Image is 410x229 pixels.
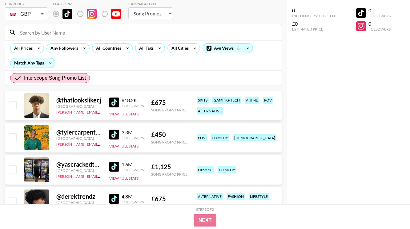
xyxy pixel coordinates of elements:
[24,74,86,82] span: Interscope Song Promo List
[122,200,144,204] div: Followers
[245,97,259,104] div: anime
[56,104,102,109] div: [GEOGRAPHIC_DATA]
[197,166,214,173] div: lipsync
[56,136,102,141] div: [GEOGRAPHIC_DATA]
[53,2,126,6] div: Platform
[227,193,245,200] div: fashion
[109,162,119,172] img: TikTok
[87,9,97,19] img: Instagram
[218,166,236,173] div: comedy
[56,173,147,179] a: [PERSON_NAME][EMAIL_ADDRESS][DOMAIN_NAME]
[56,168,102,173] div: [GEOGRAPHIC_DATA]
[56,160,102,168] div: @ yascrackedthat
[122,168,144,172] div: Followers
[215,204,226,211] div: pov
[109,176,139,181] button: View Full Stats
[151,131,187,139] div: £ 450
[122,161,144,168] div: 1.6M
[194,214,217,227] button: Next
[128,2,173,6] div: Campaign Type
[16,27,278,37] input: Search by User Name
[151,195,187,203] div: £ 675
[56,141,147,147] a: [PERSON_NAME][EMAIL_ADDRESS][DOMAIN_NAME]
[92,44,123,53] div: All Countries
[10,58,55,68] div: Match Any Tags
[292,27,335,31] div: Estimated Price
[6,9,47,19] div: GBP
[368,27,391,31] div: Followers
[203,44,253,53] div: Avg Views
[292,14,335,18] div: Influencers Selected
[233,134,276,141] div: [DEMOGRAPHIC_DATA]
[368,7,391,14] div: 0
[151,140,187,144] div: Song Promo Price
[62,9,72,19] img: TikTok
[212,97,241,104] div: gaming/tech
[122,135,144,140] div: Followers
[292,7,335,14] div: 0
[135,44,155,53] div: All Tags
[122,97,144,103] div: 818.2K
[197,107,223,114] div: alternative
[122,129,144,135] div: 3.3M
[379,198,403,222] iframe: Drift Widget Chat Controller
[197,134,207,141] div: pov
[292,21,335,27] div: £0
[109,112,139,116] button: View Full Stats
[56,193,102,200] div: @ derektrendz
[151,108,187,112] div: Song Promo Price
[56,109,147,114] a: [PERSON_NAME][EMAIL_ADDRESS][DOMAIN_NAME]
[109,194,119,204] img: TikTok
[151,163,187,171] div: £ 1,125
[168,44,190,53] div: All Cities
[53,7,126,20] div: List locked to TikTok.
[197,193,223,200] div: alternative
[56,96,102,104] div: @ thatlookslikecj
[56,200,102,205] div: [GEOGRAPHIC_DATA]
[151,172,187,177] div: Song Promo Price
[151,204,187,209] div: Song Promo Price
[368,14,391,18] div: Followers
[368,21,391,27] div: 0
[111,9,121,19] img: YouTube
[109,98,119,107] img: TikTok
[196,207,214,212] div: Step 1 of 2
[151,99,187,106] div: £ 675
[211,134,229,141] div: comedy
[197,97,209,104] div: skits
[5,2,48,6] div: Currency
[197,204,212,211] div: dance
[122,103,144,108] div: Followers
[263,97,273,104] div: pov
[47,44,79,53] div: Any Followers
[109,130,119,139] img: TikTok
[109,144,139,148] button: View Full Stats
[10,44,34,53] div: All Prices
[249,193,269,200] div: lifestyle
[56,128,102,136] div: @ tylercarpenteer
[122,194,144,200] div: 4.8M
